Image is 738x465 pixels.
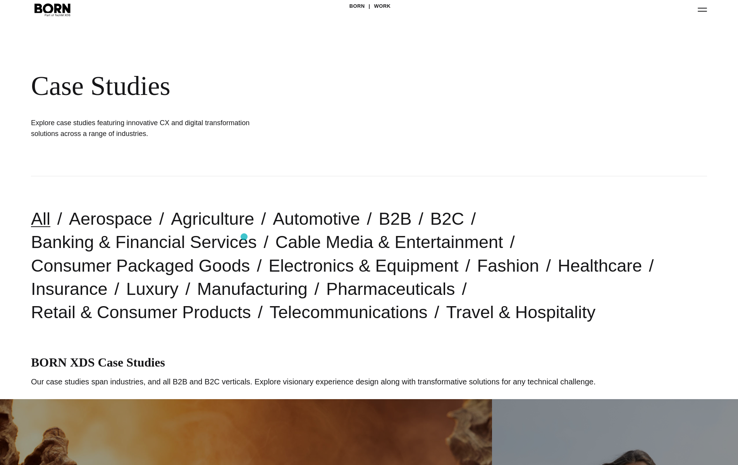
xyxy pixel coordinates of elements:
[197,279,308,299] a: Manufacturing
[31,232,257,252] a: Banking & Financial Services
[31,117,263,139] h1: Explore case studies featuring innovative CX and digital transformation solutions across a range ...
[31,376,707,387] p: Our case studies span industries, and all B2B and B2C verticals. Explore visionary experience des...
[378,209,411,229] a: B2B
[693,1,712,17] button: Open
[31,302,251,322] a: Retail & Consumer Products
[31,279,108,299] a: Insurance
[31,355,707,370] h1: BORN XDS Case Studies
[326,279,455,299] a: Pharmaceuticals
[69,209,152,229] a: Aerospace
[268,256,458,276] a: Electronics & Equipment
[270,302,428,322] a: Telecommunications
[31,70,473,102] div: Case Studies
[275,232,503,252] a: Cable Media & Entertainment
[446,302,595,322] a: Travel & Hospitality
[558,256,642,276] a: Healthcare
[31,256,250,276] a: Consumer Packaged Goods
[31,209,50,229] a: All
[349,0,365,12] a: BORN
[477,256,539,276] a: Fashion
[126,279,179,299] a: Luxury
[171,209,254,229] a: Agriculture
[430,209,464,229] a: B2C
[273,209,360,229] a: Automotive
[374,0,391,12] a: Work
